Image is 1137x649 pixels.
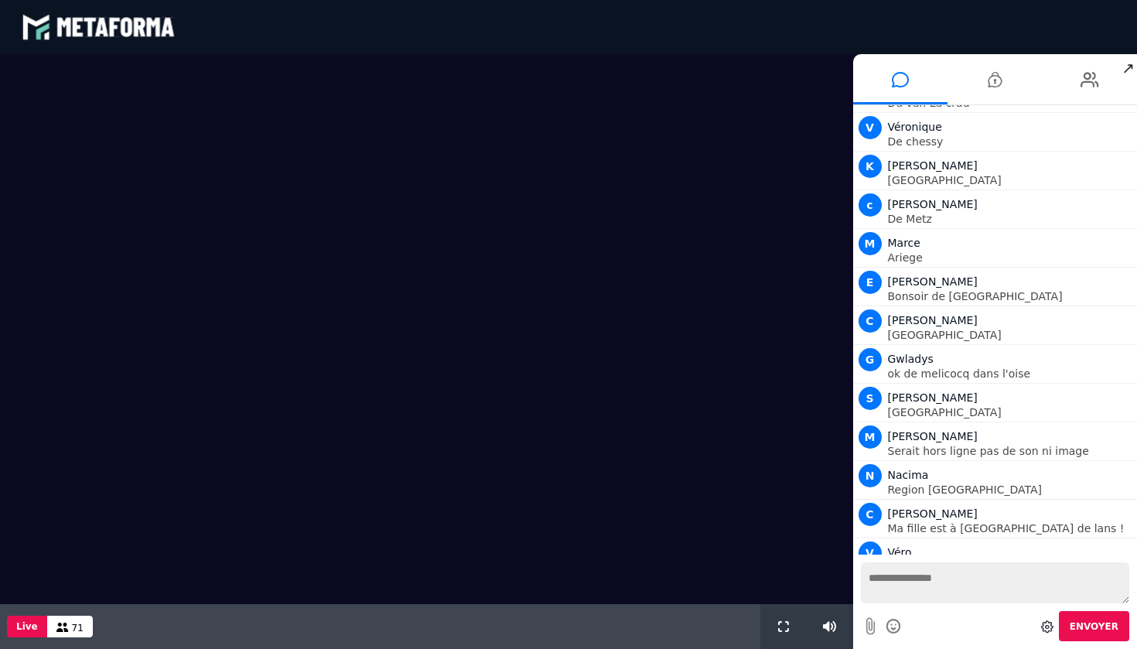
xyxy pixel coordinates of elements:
span: [PERSON_NAME] [888,391,978,404]
p: Ma fille est à [GEOGRAPHIC_DATA] de lans ! [888,523,1134,534]
span: V [859,116,882,139]
p: [GEOGRAPHIC_DATA] [888,407,1134,418]
p: [GEOGRAPHIC_DATA] [888,175,1134,186]
span: Véronique [888,121,942,133]
span: Nacima [888,469,929,481]
p: ok de melicocq dans l'oise [888,368,1134,379]
span: Marce [888,237,920,249]
span: [PERSON_NAME] [888,430,978,442]
span: C [859,503,882,526]
span: K [859,155,882,178]
span: [PERSON_NAME] [888,159,978,172]
span: [PERSON_NAME] [888,507,978,520]
span: Gwladys [888,353,934,365]
button: Envoyer [1059,611,1129,641]
span: 71 [72,623,84,634]
span: G [859,348,882,371]
p: [GEOGRAPHIC_DATA] [888,330,1134,340]
span: c [859,193,882,217]
button: Live [7,616,47,637]
p: Bonsoir de [GEOGRAPHIC_DATA] [888,291,1134,302]
span: M [859,425,882,449]
p: Region [GEOGRAPHIC_DATA] [888,484,1134,495]
p: De chessy [888,136,1134,147]
span: ↗ [1119,54,1137,82]
span: C [859,309,882,333]
span: S [859,387,882,410]
span: Envoyer [1070,621,1118,632]
span: E [859,271,882,294]
span: [PERSON_NAME] [888,275,978,288]
span: M [859,232,882,255]
span: N [859,464,882,487]
p: Serait hors ligne pas de son ni image [888,446,1134,456]
span: V [859,541,882,565]
p: Du var. La crau [888,97,1134,108]
p: De Metz [888,213,1134,224]
span: [PERSON_NAME] [888,314,978,326]
span: Véro [888,546,912,558]
span: [PERSON_NAME] [888,198,978,210]
p: Ariege [888,252,1134,263]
